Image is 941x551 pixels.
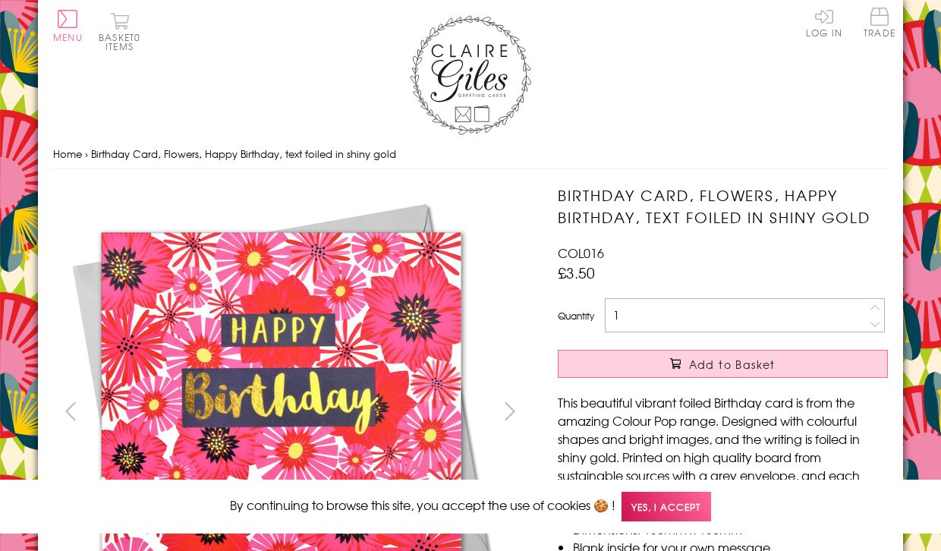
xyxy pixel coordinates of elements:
span: Yes, I accept [622,492,711,521]
button: Basket0 items [99,12,140,51]
a: Log In [806,8,842,37]
button: Menu [53,10,83,42]
label: Quantity [558,309,594,323]
span: Birthday Card, Flowers, Happy Birthday, text foiled in shiny gold [91,146,396,161]
span: COL016 [558,244,604,262]
span: £3.50 [558,262,595,283]
span: Trade [864,8,895,37]
a: Trade [864,8,895,40]
span: › [85,146,88,161]
span: Menu [53,30,83,44]
nav: breadcrumbs [53,139,888,170]
button: prev [53,394,87,428]
span: 0 items [105,30,140,53]
a: Home [53,146,82,161]
p: This beautiful vibrant foiled Birthday card is from the amazing Colour Pop range. Designed with c... [558,393,888,502]
button: next [493,394,527,428]
img: Claire Giles Greetings Cards [410,15,531,135]
button: Add to Basket [558,350,888,378]
h1: Birthday Card, Flowers, Happy Birthday, text foiled in shiny gold [558,184,888,228]
span: Add to Basket [689,357,776,372]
